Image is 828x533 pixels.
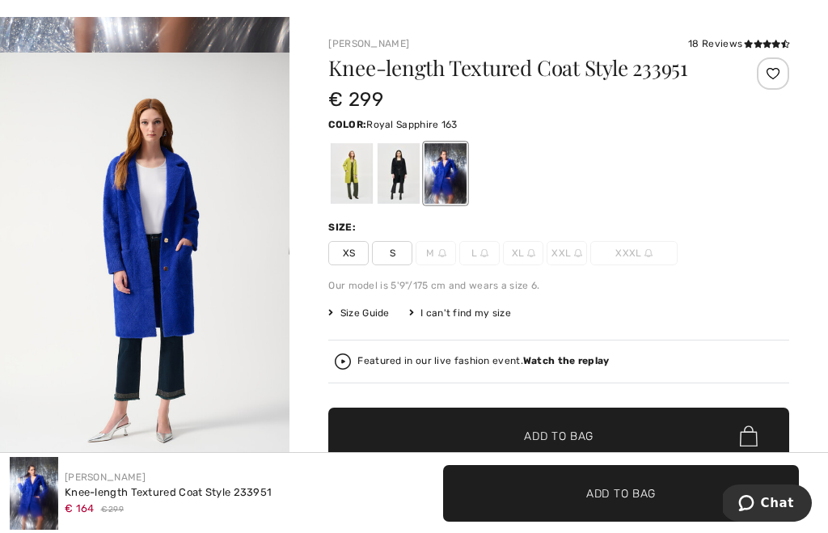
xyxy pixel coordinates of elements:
[328,57,712,78] h1: Knee-length Textured Coat Style 233951
[723,484,812,525] iframe: Opens a widget where you can chat to one of our agents
[425,143,467,204] div: Royal Sapphire 163
[101,504,125,516] span: € 299
[366,119,457,130] span: Royal Sapphire 163
[65,472,146,483] a: [PERSON_NAME]
[328,220,359,235] div: Size:
[740,425,758,446] img: Bag.svg
[335,353,351,370] img: Watch the replay
[523,355,610,366] strong: Watch the replay
[527,249,535,257] img: ring-m.svg
[480,249,488,257] img: ring-m.svg
[644,249,653,257] img: ring-m.svg
[524,428,594,445] span: Add to Bag
[328,306,389,320] span: Size Guide
[416,241,456,265] span: M
[357,356,609,366] div: Featured in our live fashion event.
[503,241,543,265] span: XL
[328,119,366,130] span: Color:
[574,249,582,257] img: ring-m.svg
[331,143,373,204] div: Wasabi
[547,241,587,265] span: XXL
[590,241,678,265] span: XXXL
[328,408,789,464] button: Add to Bag
[372,241,412,265] span: S
[328,278,789,293] div: Our model is 5'9"/175 cm and wears a size 6.
[328,241,369,265] span: XS
[65,502,95,514] span: € 164
[65,484,272,501] div: Knee-length Textured Coat Style 233951
[438,249,446,257] img: ring-m.svg
[443,465,799,522] button: Add to Bag
[10,457,58,530] img: Knee-Length Textured Coat Style 233951
[378,143,420,204] div: Black
[688,36,789,51] div: 18 Reviews
[328,88,383,111] span: € 299
[459,241,500,265] span: L
[586,484,656,501] span: Add to Bag
[328,38,409,49] a: [PERSON_NAME]
[409,306,511,320] div: I can't find my size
